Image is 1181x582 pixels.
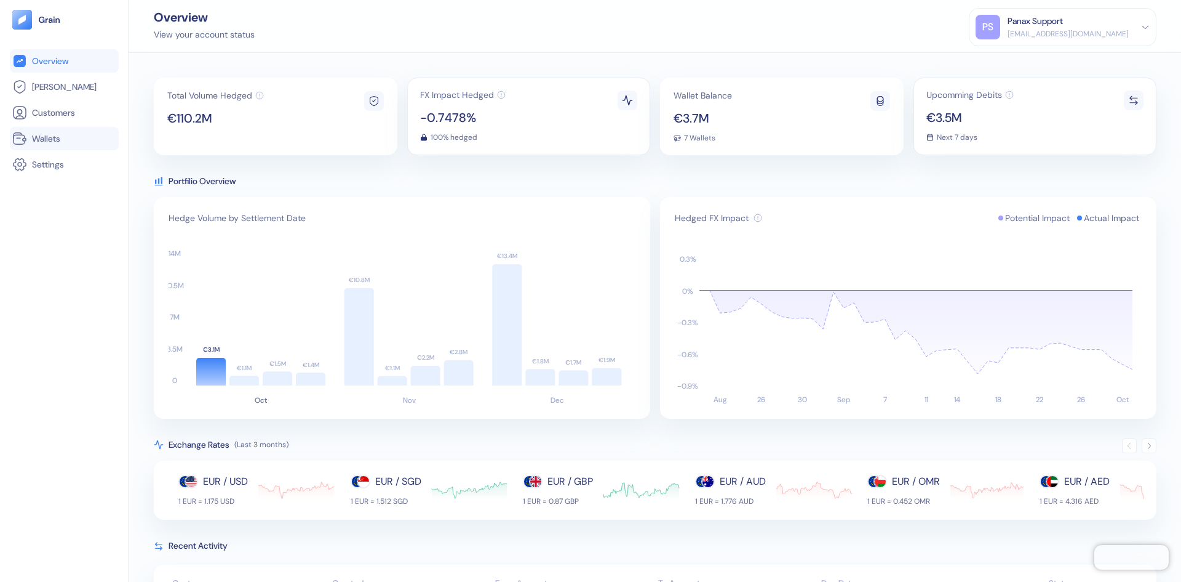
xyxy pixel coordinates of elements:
span: -0.7478% [420,111,506,124]
div: EUR / GBP [547,474,593,489]
a: Wallets [12,131,116,146]
span: Portfilio Overview [169,175,236,187]
div: 1 EUR = 4.316 AED [1040,496,1110,506]
a: [PERSON_NAME] [12,79,116,94]
text: -0.9 % [677,381,698,391]
text: €2.8M [450,348,467,356]
text: Oct [1116,395,1129,405]
text: €1.9M [598,356,615,364]
div: EUR / AUD [720,474,766,489]
text: -0.6 % [677,350,698,360]
span: Potential Impact [1005,212,1070,224]
span: Wallet Balance [674,91,732,100]
iframe: Chatra live chat [1094,545,1169,570]
span: Wallets [32,132,60,145]
span: €3.7M [674,112,732,124]
text: 7M [170,312,180,322]
div: EUR / OMR [892,474,940,489]
img: logo [38,15,61,24]
div: 1 EUR = 1.776 AUD [695,496,766,506]
text: 30 [798,395,807,405]
text: 22 [1036,395,1044,405]
text: Nov [403,395,416,405]
div: 1 EUR = 1.512 SGD [351,496,421,506]
span: Overview [32,55,68,67]
span: [PERSON_NAME] [32,81,97,93]
text: €1.5M [269,360,286,368]
span: (Last 3 months) [234,440,288,450]
span: 7 Wallets [684,134,715,142]
text: €1.7M [565,358,581,366]
span: Recent Activity [169,540,228,552]
text: €1.1M [385,364,400,372]
text: €1.1M [237,364,252,372]
div: EUR / SGD [375,474,421,489]
text: 14 [954,395,960,405]
text: Dec [551,395,564,405]
text: 11 [925,395,928,405]
text: €10.8M [349,276,370,284]
span: Actual Impact [1084,212,1139,224]
div: 1 EUR = 1.175 USD [178,496,248,506]
a: Settings [12,157,116,172]
div: [EMAIL_ADDRESS][DOMAIN_NAME] [1008,28,1129,39]
span: Exchange Rates [169,439,229,451]
span: Settings [32,158,64,171]
span: Hedge Volume by Settlement Date [169,212,306,224]
text: Sep [837,395,850,405]
a: Customers [12,105,116,120]
div: Panax Support [1008,15,1063,28]
text: 0 [172,376,177,386]
span: Next 7 days [937,134,977,141]
span: Total Volume Hedged [167,91,252,100]
text: 7 [883,395,887,405]
text: €13.4M [497,252,517,260]
text: €3.1M [203,346,220,354]
text: 0 % [682,286,693,296]
text: €1.8M [532,357,549,365]
span: Customers [32,107,75,119]
div: EUR / USD [203,474,248,489]
div: Overview [154,11,255,23]
text: 0.3 % [680,254,696,264]
span: FX Impact Hedged [420,91,494,99]
text: 14M [169,249,181,259]
div: EUR / AED [1064,474,1110,489]
text: 3.5M [167,344,183,354]
span: €110.2M [167,112,264,124]
span: €3.5M [926,111,1014,124]
text: €2.2M [417,354,434,362]
text: -0.3 % [677,318,698,328]
a: Overview [12,54,116,68]
div: 1 EUR = 0.452 OMR [867,496,940,506]
img: logo-tablet-V2.svg [12,10,32,30]
text: 10.5M [165,281,184,291]
div: PS [976,15,1000,39]
text: Aug [714,395,727,405]
span: Upcomming Debits [926,91,1002,99]
span: Hedged FX Impact [675,212,749,224]
text: €1.4M [303,361,319,369]
div: 1 EUR = 0.87 GBP [523,496,593,506]
text: 18 [995,395,1001,405]
text: Oct [255,395,268,405]
text: 26 [757,395,765,405]
text: 26 [1077,395,1085,405]
div: View your account status [154,28,255,41]
span: 100% hedged [431,134,477,141]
